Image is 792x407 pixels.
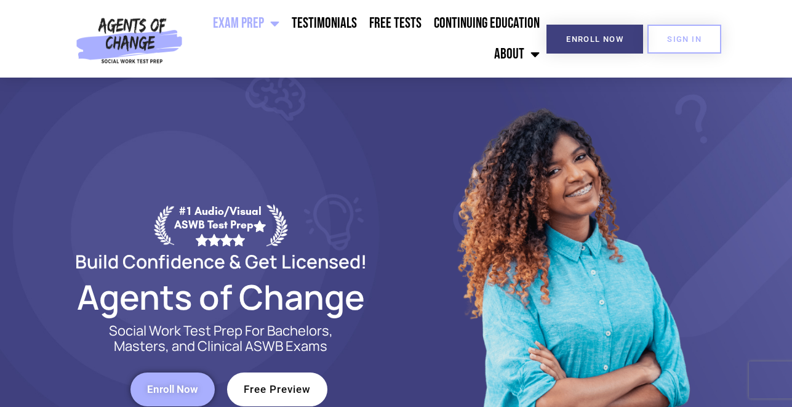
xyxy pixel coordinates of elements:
[147,384,198,395] span: Enroll Now
[428,8,546,39] a: Continuing Education
[46,252,396,270] h2: Build Confidence & Get Licensed!
[244,384,311,395] span: Free Preview
[363,8,428,39] a: Free Tests
[667,35,702,43] span: SIGN IN
[130,373,215,406] a: Enroll Now
[188,8,545,70] nav: Menu
[46,283,396,311] h2: Agents of Change
[488,39,546,70] a: About
[207,8,286,39] a: Exam Prep
[174,204,266,246] div: #1 Audio/Visual ASWB Test Prep
[647,25,721,54] a: SIGN IN
[566,35,623,43] span: Enroll Now
[227,373,327,406] a: Free Preview
[286,8,363,39] a: Testimonials
[546,25,643,54] a: Enroll Now
[95,323,347,354] p: Social Work Test Prep For Bachelors, Masters, and Clinical ASWB Exams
